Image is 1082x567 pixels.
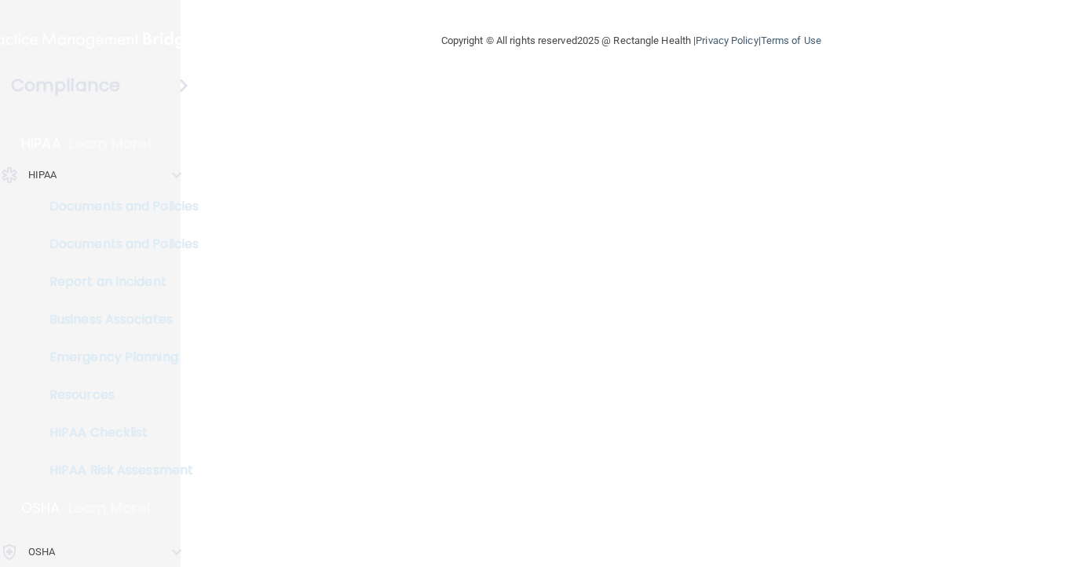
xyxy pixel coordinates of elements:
[10,387,225,403] p: Resources
[10,425,225,441] p: HIPAA Checklist
[69,134,152,153] p: Learn More!
[68,499,152,518] p: Learn More!
[696,35,758,46] a: Privacy Policy
[11,75,120,97] h4: Compliance
[28,166,57,185] p: HIPAA
[21,134,61,153] p: HIPAA
[10,349,225,365] p: Emergency Planning
[28,543,55,562] p: OSHA
[10,274,225,290] p: Report an Incident
[10,312,225,327] p: Business Associates
[10,463,225,478] p: HIPAA Risk Assessment
[345,16,918,66] div: Copyright © All rights reserved 2025 @ Rectangle Health | |
[10,199,225,214] p: Documents and Policies
[10,236,225,252] p: Documents and Policies
[21,499,60,518] p: OSHA
[761,35,821,46] a: Terms of Use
